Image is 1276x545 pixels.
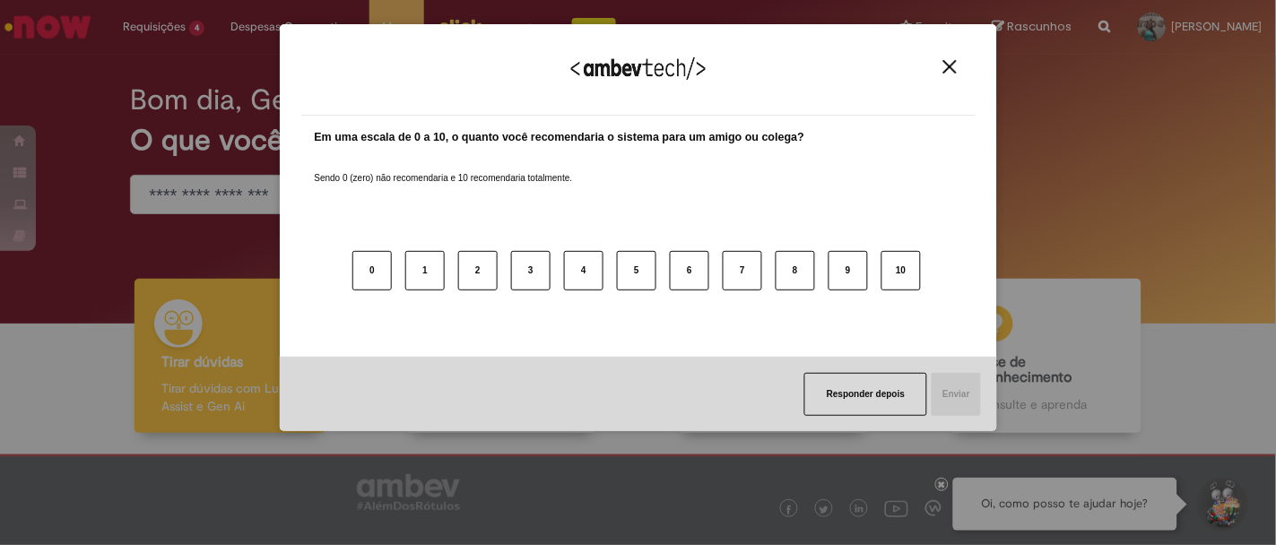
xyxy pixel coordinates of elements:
[670,251,709,290] button: 6
[829,251,868,290] button: 9
[881,251,921,290] button: 10
[571,57,706,80] img: Logo Ambevtech
[405,251,445,290] button: 1
[458,251,498,290] button: 2
[352,251,392,290] button: 0
[617,251,656,290] button: 5
[723,251,762,290] button: 7
[315,129,805,146] label: Em uma escala de 0 a 10, o quanto você recomendaria o sistema para um amigo ou colega?
[564,251,603,290] button: 4
[315,151,573,185] label: Sendo 0 (zero) não recomendaria e 10 recomendaria totalmente.
[804,373,927,416] button: Responder depois
[776,251,815,290] button: 8
[943,60,957,74] img: Close
[938,59,962,74] button: Close
[511,251,551,290] button: 3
